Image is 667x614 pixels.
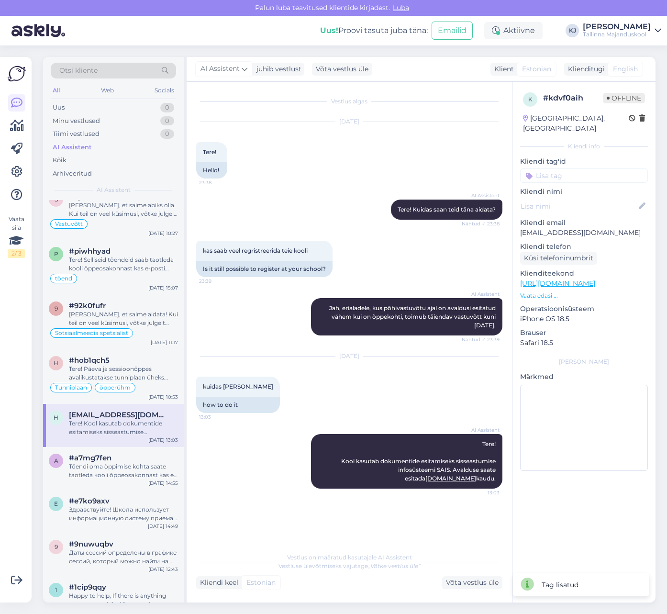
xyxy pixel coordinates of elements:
[462,336,500,343] span: Nähtud ✓ 23:39
[520,218,648,228] p: Kliendi email
[203,148,216,156] span: Tere!
[520,279,595,288] a: [URL][DOMAIN_NAME]
[312,63,372,76] div: Võta vestlus üle
[520,291,648,300] p: Vaata edasi ...
[583,23,661,38] a: [PERSON_NAME]Tallinna Majanduskool
[464,489,500,496] span: 13:03
[54,457,58,464] span: a
[8,215,25,258] div: Vaata siia
[520,252,597,265] div: Küsi telefoninumbrit
[69,592,178,609] div: Happy to help, If there is anything else you need, feel free to ask.
[160,103,174,112] div: 0
[148,566,178,573] div: [DATE] 12:43
[148,480,178,487] div: [DATE] 14:55
[566,24,579,37] div: KJ
[53,169,92,179] div: Arhiveeritud
[583,23,651,31] div: [PERSON_NAME]
[69,411,168,419] span: henri.aljand3@gmail.com
[69,540,113,548] span: #9nuwuqbv
[543,92,603,104] div: # kdvf0aih
[148,230,178,237] div: [DATE] 10:27
[390,3,412,12] span: Luba
[442,576,502,589] div: Võta vestlus üle
[55,586,57,593] span: 1
[55,221,83,227] span: Vastuvõtt
[425,475,476,482] a: [DOMAIN_NAME]
[520,304,648,314] p: Operatsioonisüsteem
[54,500,58,507] span: e
[464,192,500,199] span: AI Assistent
[320,26,338,35] b: Uus!
[253,64,301,74] div: juhib vestlust
[53,129,100,139] div: Tiimi vestlused
[200,64,240,74] span: AI Assistent
[100,385,131,391] span: õpperühm
[520,228,648,238] p: [EMAIL_ADDRESS][DOMAIN_NAME]
[53,156,67,165] div: Kõik
[520,156,648,167] p: Kliendi tag'id
[69,497,110,505] span: #e7ko9axv
[148,523,178,530] div: [DATE] 14:49
[55,385,87,391] span: Tunniplaan
[69,356,110,365] span: #hob1qch5
[151,339,178,346] div: [DATE] 11:17
[55,276,72,281] span: tõend
[246,578,276,588] span: Estonian
[69,462,178,480] div: Tõendi oma õppimise kohta saate taotleda kooli õppeosakonnast kas e-posti [PERSON_NAME] (täiendus...
[520,372,648,382] p: Märkmed
[520,328,648,338] p: Brauser
[69,548,178,566] div: Даты сессий определены в графике сессий, который можно найти на сайте школы.
[160,129,174,139] div: 0
[53,116,100,126] div: Minu vestlused
[520,187,648,197] p: Kliendi nimi
[462,220,500,227] span: Nähtud ✓ 23:38
[196,117,502,126] div: [DATE]
[521,201,637,212] input: Lisa nimi
[69,419,178,436] div: Tere! Kool kasutab dokumentide esitamiseks sisseastumise infosüsteemi SAIS. Avalduse saate esitad...
[542,580,578,590] div: Tag lisatud
[464,290,500,298] span: AI Assistent
[520,168,648,183] input: Lisa tag
[520,314,648,324] p: iPhone OS 18.5
[8,249,25,258] div: 2 / 3
[320,25,428,36] div: Proovi tasuta juba täna:
[148,284,178,291] div: [DATE] 15:07
[520,142,648,151] div: Kliendi info
[69,247,111,256] span: #piwhhyad
[520,357,648,366] div: [PERSON_NAME]
[199,413,235,421] span: 13:03
[69,201,178,218] div: [PERSON_NAME], et saime abiks olla. Kui teil on veel küsimusi, võtke julgelt ühendust!
[528,96,533,103] span: k
[520,242,648,252] p: Kliendi telefon
[203,247,308,254] span: kas saab veel regristreerida teie kooli
[490,64,514,74] div: Klient
[287,554,412,561] span: Vestlus on määratud kasutajale AI Assistent
[69,256,178,273] div: Tere! Selliseid tõendeid saab taotleda kooli õppeosakonnast kas e-posti [PERSON_NAME] (täiendusko...
[484,22,543,39] div: Aktiivne
[603,93,645,103] span: Offline
[55,543,58,550] span: 9
[59,66,98,76] span: Otsi kliente
[153,84,176,97] div: Socials
[69,365,178,382] div: Tere! Päeva ja sessioonõppes avalikustatakse tunniplaan üheks sessiooniks [PERSON_NAME] nädalat e...
[55,305,58,312] span: 9
[196,97,502,106] div: Vestlus algas
[278,562,421,569] span: Vestluse ülevõtmiseks vajutage
[520,338,648,348] p: Safari 18.5
[54,359,58,367] span: h
[398,206,496,213] span: Tere! Kuidas saan teid täna aidata?
[69,583,106,592] span: #1cip9qqy
[564,64,605,74] div: Klienditugi
[523,113,629,134] div: [GEOGRAPHIC_DATA], [GEOGRAPHIC_DATA]
[54,414,58,421] span: h
[53,103,65,112] div: Uus
[196,162,227,179] div: Hello!
[51,84,62,97] div: All
[203,383,273,390] span: kuidas [PERSON_NAME]
[522,64,551,74] span: Estonian
[55,330,128,336] span: Sotsiaalmeedia spetsialist
[99,84,116,97] div: Web
[69,301,106,310] span: #92k0fufr
[196,578,238,588] div: Kliendi keel
[341,440,497,482] span: Tere! Kool kasutab dokumentide esitamiseks sisseastumise infosüsteemi SAIS. Avalduse saate esitad...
